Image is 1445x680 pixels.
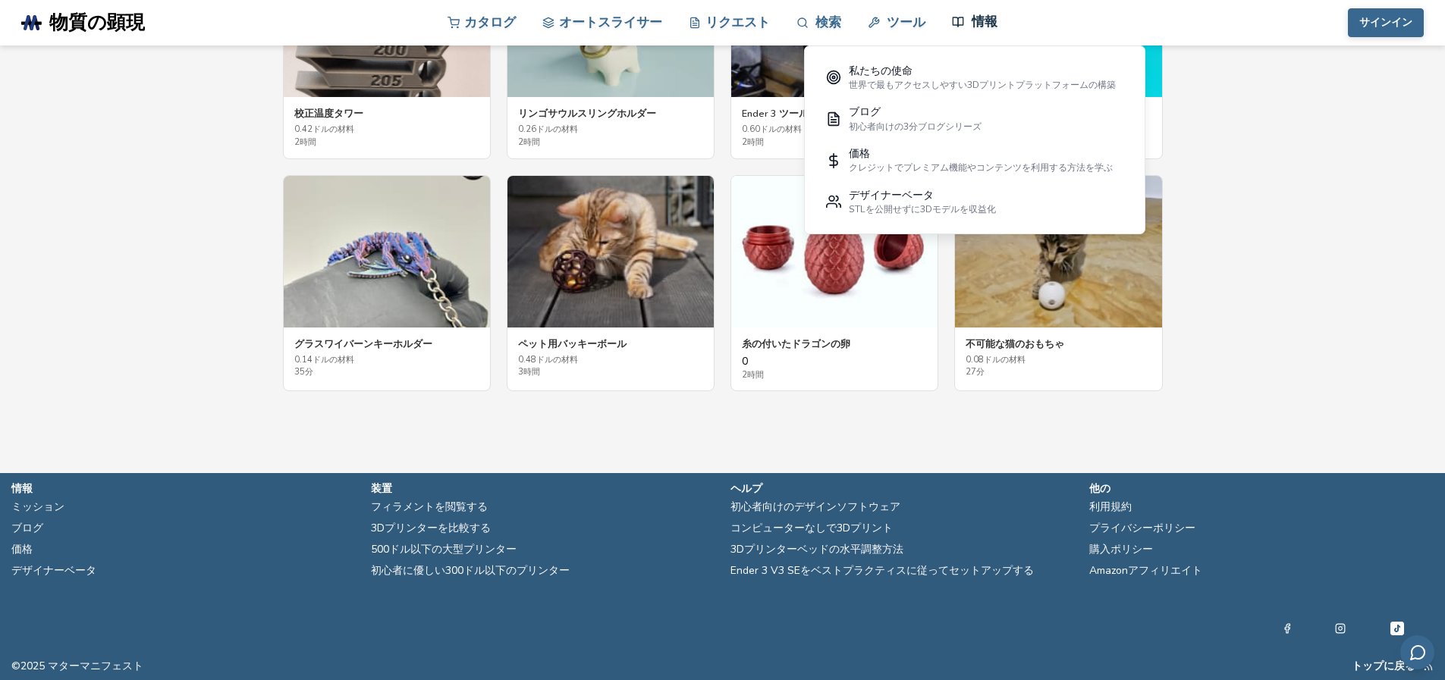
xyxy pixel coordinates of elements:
font: 0.42 [294,124,313,135]
a: グラスワイバーンキーホルダーグラスワイバーンキーホルダー0.14ドルの材料35分 [283,175,491,392]
font: ドルの [313,124,338,135]
font: デザイナーベータ [11,563,96,578]
font: リンゴサウルスリングホルダー [518,107,656,120]
font: 2025 [20,659,45,673]
a: Ender 3 V3 SEをベストプラクティスに従ってセットアップする [730,560,1034,581]
font: ドルの [536,354,561,365]
font: マターマニフェスト [48,659,143,673]
font: 2時間 [294,136,316,148]
font: 物質の顕現 [49,10,145,36]
font: 情報 [11,481,33,496]
a: フェイスブック [1282,619,1293,638]
font: フィラメントを閲覧する [371,500,488,514]
img: 不可能な猫のおもちゃ [955,176,1161,327]
font: 35分 [294,366,313,378]
img: 糸の付いたドラゴンの卵 [731,176,938,327]
font: 初心者に優しい300ドル以下のプリンター [371,563,570,578]
a: インスタグラム [1335,619,1346,638]
a: ミッション [11,497,64,518]
font: 利用規約 [1089,500,1132,514]
font: 0.60 [742,124,760,135]
font: ミッション [11,500,64,514]
font: 情報 [972,13,997,30]
a: 利用規約 [1089,497,1132,518]
font: 材料 [785,124,802,135]
font: 材料 [338,124,354,135]
a: ペット用バッキーボールペット用バッキーボール0.48ドルの材料3時間 [507,175,715,392]
font: 500ドル以下の大型プリンター [371,542,517,556]
font: 0.26 [518,124,536,135]
font: © [11,659,20,673]
font: 購入ポリシー [1089,542,1153,556]
font: コンピューターなしで3Dプリント [730,521,893,535]
a: 価格クレジットでプレミアム機能やコンテンツを利用する方法を学ぶ [815,139,1134,181]
font: 3時間 [518,366,540,378]
font: 0.14 [294,354,313,365]
a: Amazonアフィリエイト [1089,560,1202,581]
font: トップに戻る [1352,659,1415,673]
font: ドルの [313,354,338,365]
a: ティックトック [1388,619,1406,638]
font: ペット用バッキーボール [518,337,627,350]
font: 検索 [815,14,841,31]
button: メールでフィードバックを送信 [1400,635,1434,669]
a: 3Dプリンターベッドの水平調整方法 [730,539,903,560]
a: 初心者に優しい300ドル以下のプリンター [371,560,570,581]
font: 初心者向けの3分ブログシリーズ [849,121,982,133]
a: ブログ [11,518,43,539]
a: 500ドル以下の大型プリンター [371,539,517,560]
a: デザイナーベータSTLを公開せずに3Dモデルを収益化 [815,181,1134,223]
font: ブログ [11,521,43,535]
font: 不可能な猫のおもちゃ [966,337,1064,350]
font: 0 [742,354,748,368]
a: 私たちの使命世界で最もアクセスしやすい3Dプリントプラットフォームの構築 [815,57,1134,99]
a: 初心者向けのデザインソフトウェア [730,497,900,518]
a: デザイナーベータ [11,560,96,581]
font: グラスワイバーンキーホルダー [294,337,432,350]
font: 材料 [338,354,354,365]
font: カタログ [464,14,516,31]
font: プライバシーポリシー [1089,521,1195,535]
font: デザイナーベータ [849,188,934,202]
font: Ender 3 V3 SEをベストプラクティスに従ってセットアップする [730,563,1034,578]
font: 材料 [561,124,578,135]
font: クレジットでプレミアム機能やコンテンツを利用する方法を学ぶ [849,161,1113,174]
a: フィラメントを閲覧する [371,497,488,518]
font: 27分 [966,366,985,378]
font: 0.48 [518,354,536,365]
font: 糸の付いたドラゴンの卵 [742,337,850,350]
font: 校正温度タワー [294,107,363,120]
img: グラスワイバーンキーホルダー [284,176,490,327]
font: Ender 3 ツールホルダー [742,107,848,120]
font: ブログ [849,105,881,119]
button: トップに戻る [1352,660,1415,672]
a: ブログ初心者向けの3分ブログシリーズ [815,99,1134,140]
a: コンピューターなしで3Dプリント [730,518,893,539]
font: 価格 [849,146,870,161]
button: サインイン [1348,8,1424,37]
font: 材料 [561,354,578,365]
font: ドルの [536,124,561,135]
a: 3Dプリンターを比較する [371,518,491,539]
font: ドルの [760,124,785,135]
font: 2時間 [518,136,540,148]
a: 価格 [11,539,33,560]
font: 3Dプリンターを比較する [371,521,491,535]
font: オートスライサー [559,14,662,31]
font: 3Dプリンターベッドの水平調整方法 [730,542,903,556]
a: 糸の付いたドラゴンの卵糸の付いたドラゴンの卵02時間 [730,175,938,392]
font: ドルの [984,354,1009,365]
img: ペット用バッキーボール [507,176,714,327]
font: リクエスト [705,14,770,31]
a: RSSフィード [1423,660,1434,672]
font: 2時間 [742,136,764,148]
font: 初心者向けのデザインソフトウェア [730,500,900,514]
font: 他の [1089,481,1110,496]
font: ツール [887,14,925,31]
font: 装置 [371,481,392,496]
a: 不可能な猫のおもちゃ不可能な猫のおもちゃ0.08ドルの材料27分 [954,175,1162,392]
a: 購入ポリシー [1089,539,1153,560]
font: 材料 [1009,354,1026,365]
font: 価格 [11,542,33,556]
font: ヘルプ [730,481,762,496]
